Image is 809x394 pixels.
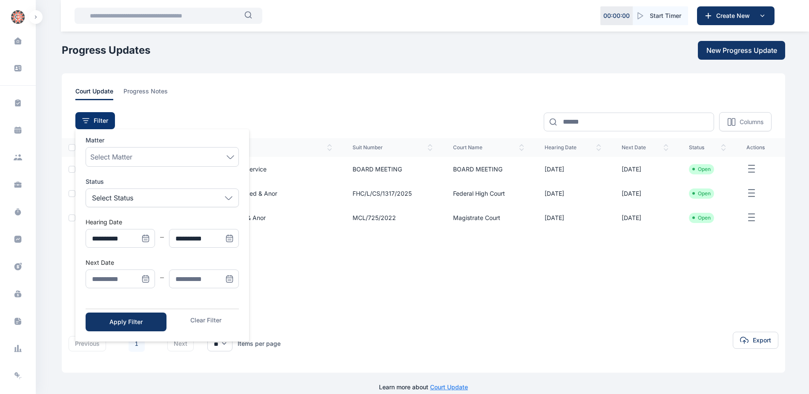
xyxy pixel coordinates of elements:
[86,136,104,145] span: Matter
[75,87,113,100] span: court update
[90,152,132,162] span: Select Matter
[238,339,281,348] div: Items per page
[443,157,534,181] td: BOARD MEETING
[92,193,133,203] p: Select Status
[746,144,775,151] span: actions
[353,144,433,151] span: suit number
[62,43,150,57] h1: Progress Updates
[719,112,772,131] button: Columns
[534,157,611,181] td: [DATE]
[99,318,153,326] div: Apply Filter
[453,144,524,151] span: court name
[633,6,688,25] button: Start Timer
[611,206,679,230] td: [DATE]
[342,181,443,206] td: FHC/L/CS/1317/2025
[379,383,468,391] p: Learn more about
[173,316,239,324] button: Clear Filter
[733,332,778,349] button: Export
[697,6,775,25] button: Create New
[75,129,249,342] ul: Menu
[123,87,178,100] a: progress notes
[129,336,145,352] a: 1
[534,206,611,230] td: [DATE]
[689,144,726,151] span: status
[75,87,123,100] a: court update
[149,338,161,350] li: 下一页
[342,157,443,181] td: BOARD MEETING
[698,41,785,60] button: New Progress Update
[603,12,630,20] p: 00 : 00 : 00
[706,45,777,55] span: New Progress Update
[692,190,711,197] li: Open
[123,87,168,100] span: progress notes
[86,259,114,266] label: Next Date
[86,177,239,186] label: Status
[167,336,194,351] button: next
[650,12,681,20] span: Start Timer
[430,383,468,391] a: Court Update
[69,336,106,351] button: previous
[753,336,771,345] span: Export
[611,157,679,181] td: [DATE]
[75,112,115,129] button: Filter
[128,335,145,352] li: 1
[443,206,534,230] td: Magistrate Court
[113,338,125,350] li: 上一页
[86,313,166,331] button: Apply Filter
[534,181,611,206] td: [DATE]
[443,181,534,206] td: Federal High Court
[86,218,122,226] label: Hearing Date
[545,144,601,151] span: hearing date
[611,181,679,206] td: [DATE]
[94,116,108,125] span: Filter
[692,214,711,221] li: Open
[740,118,763,126] p: Columns
[713,12,757,20] span: Create New
[342,206,443,230] td: MCL/725/2022
[692,166,711,173] li: Open
[622,144,668,151] span: next date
